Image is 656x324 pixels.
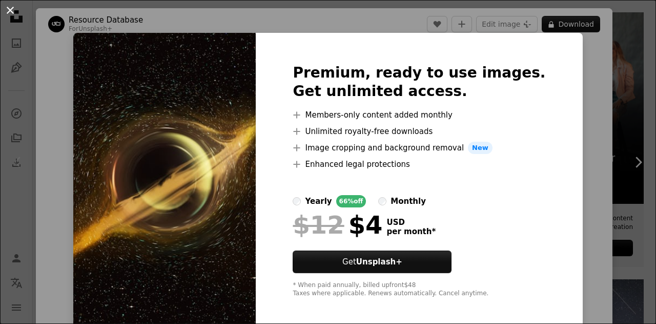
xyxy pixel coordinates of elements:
span: per month * [386,227,436,236]
span: $12 [293,212,344,238]
div: * When paid annually, billed upfront $48 Taxes where applicable. Renews automatically. Cancel any... [293,281,545,298]
div: monthly [391,195,426,207]
li: Image cropping and background removal [293,142,545,154]
input: monthly [378,197,386,205]
li: Unlimited royalty-free downloads [293,125,545,138]
div: $4 [293,212,382,238]
h2: Premium, ready to use images. Get unlimited access. [293,64,545,101]
li: Members-only content added monthly [293,109,545,121]
div: yearly [305,195,332,207]
span: USD [386,218,436,227]
strong: Unsplash+ [356,257,402,266]
button: GetUnsplash+ [293,251,452,273]
span: New [468,142,493,154]
div: 66% off [336,195,366,207]
input: yearly66%off [293,197,301,205]
li: Enhanced legal protections [293,158,545,170]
